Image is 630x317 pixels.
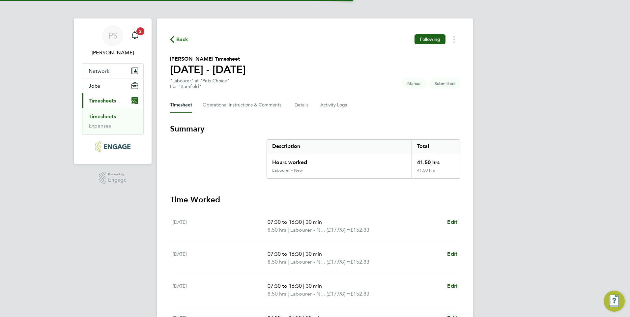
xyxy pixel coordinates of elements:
[170,84,229,89] div: For "Barnfield"
[447,251,457,257] span: Edit
[136,27,144,35] span: 2
[108,172,127,177] span: Powered by
[290,258,327,266] span: Labourer - New
[290,290,327,298] span: Labourer - New
[402,78,427,89] span: This timesheet was manually created.
[74,18,152,164] nav: Main navigation
[306,283,322,289] span: 30 min
[82,49,144,57] span: Pauline Shaw
[447,219,457,225] span: Edit
[170,124,460,134] h3: Summary
[447,218,457,226] a: Edit
[327,259,350,265] span: (£17.98) =
[306,219,322,225] span: 30 min
[82,78,143,93] button: Jobs
[412,153,460,168] div: 41.50 hrs
[128,25,141,46] a: 2
[327,291,350,297] span: (£17.98) =
[203,97,284,113] button: Operational Instructions & Comments
[89,68,109,74] span: Network
[327,227,350,233] span: (£17.98) =
[267,140,412,153] div: Description
[170,55,246,63] h2: [PERSON_NAME] Timesheet
[89,123,111,129] a: Expenses
[170,35,188,43] button: Back
[412,168,460,178] div: 41.50 hrs
[288,227,289,233] span: |
[82,141,144,152] a: Go to home page
[173,218,268,234] div: [DATE]
[89,113,116,120] a: Timesheets
[170,78,229,89] div: "Labourer" at "Pets Choice"
[350,291,369,297] span: £152.83
[89,98,116,104] span: Timesheets
[288,259,289,265] span: |
[350,227,369,233] span: £152.83
[288,291,289,297] span: |
[303,283,304,289] span: |
[429,78,460,89] span: This timesheet is Submitted.
[170,63,246,76] h1: [DATE] - [DATE]
[173,282,268,298] div: [DATE]
[82,64,143,78] button: Network
[82,25,144,57] a: PS[PERSON_NAME]
[306,251,322,257] span: 30 min
[268,291,286,297] span: 8.50 hrs
[268,251,302,257] span: 07:30 to 16:30
[82,108,143,134] div: Timesheets
[320,97,348,113] button: Activity Logs
[82,93,143,108] button: Timesheets
[99,172,127,184] a: Powered byEngage
[89,83,100,89] span: Jobs
[272,168,303,173] div: Labourer - New
[447,283,457,289] span: Edit
[268,283,302,289] span: 07:30 to 16:30
[173,250,268,266] div: [DATE]
[108,31,117,40] span: PS
[303,219,304,225] span: |
[267,153,412,168] div: Hours worked
[170,194,460,205] h3: Time Worked
[108,177,127,183] span: Engage
[170,97,192,113] button: Timesheet
[268,219,302,225] span: 07:30 to 16:30
[268,227,286,233] span: 8.50 hrs
[95,141,130,152] img: barnfieldconstruction-logo-retina.png
[267,139,460,179] div: Summary
[604,291,625,312] button: Engage Resource Center
[412,140,460,153] div: Total
[447,250,457,258] a: Edit
[350,259,369,265] span: £152.83
[420,36,440,42] span: Following
[295,97,310,113] button: Details
[290,226,327,234] span: Labourer - New
[268,259,286,265] span: 8.50 hrs
[448,34,460,44] button: Timesheets Menu
[303,251,304,257] span: |
[176,36,188,43] span: Back
[447,282,457,290] a: Edit
[415,34,445,44] button: Following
